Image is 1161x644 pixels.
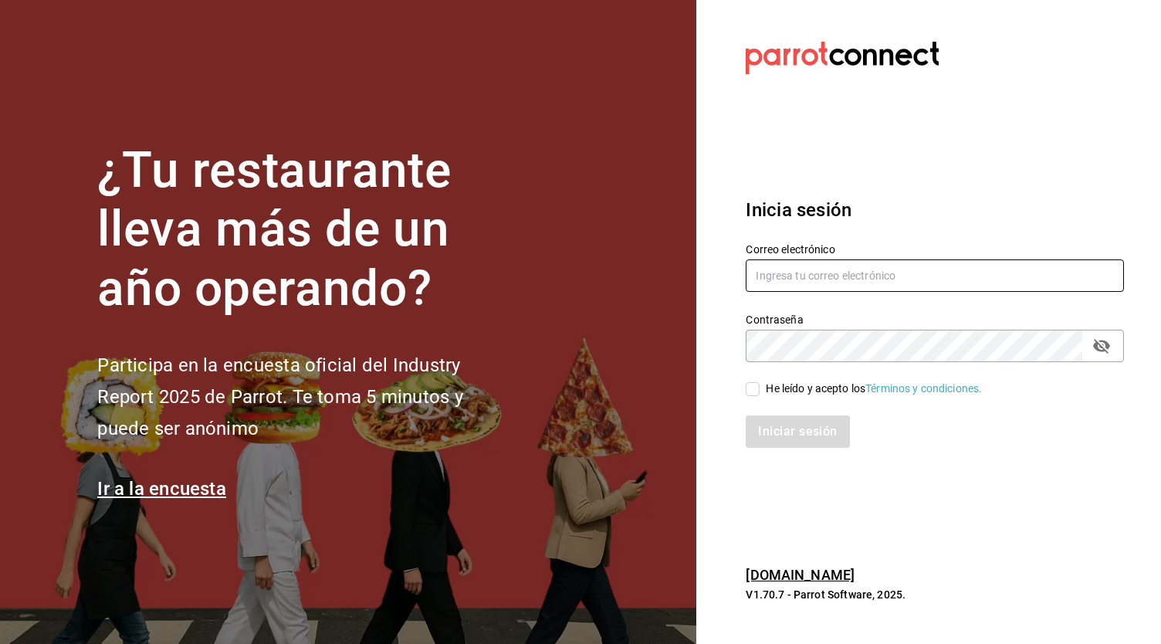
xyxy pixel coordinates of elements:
[746,567,855,583] a: [DOMAIN_NAME]
[746,243,1124,254] label: Correo electrónico
[766,381,982,397] div: He leído y acepto los
[746,587,1124,602] p: V1.70.7 - Parrot Software, 2025.
[97,141,514,319] h1: ¿Tu restaurante lleva más de un año operando?
[97,350,514,444] h2: Participa en la encuesta oficial del Industry Report 2025 de Parrot. Te toma 5 minutos y puede se...
[97,478,226,500] a: Ir a la encuesta
[746,196,1124,224] h3: Inicia sesión
[1088,333,1115,359] button: passwordField
[865,382,982,395] a: Términos y condiciones.
[746,259,1124,292] input: Ingresa tu correo electrónico
[746,314,1124,324] label: Contraseña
